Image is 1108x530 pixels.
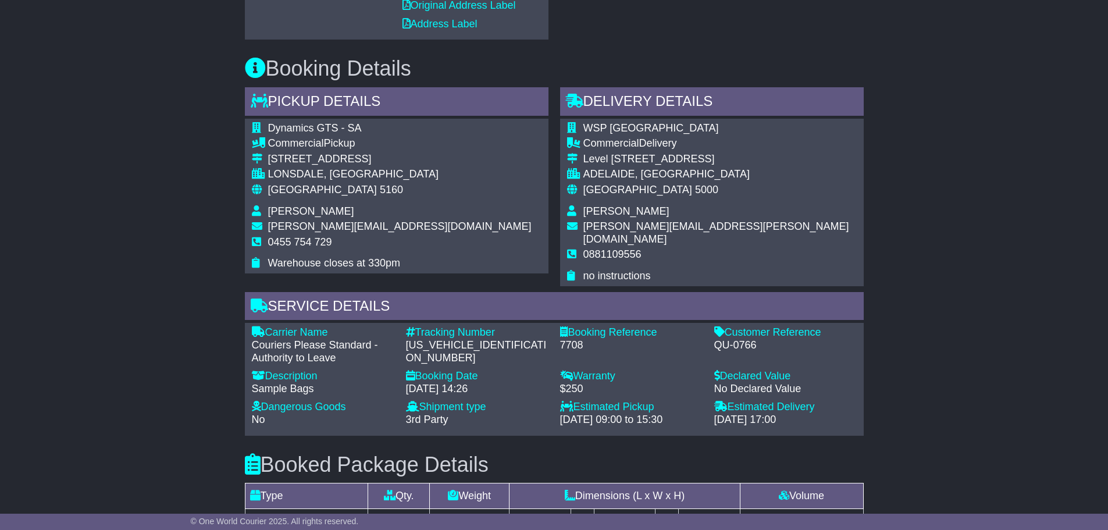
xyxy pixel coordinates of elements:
[268,153,532,166] div: [STREET_ADDRESS]
[583,248,642,260] span: 0881109556
[380,184,403,195] span: 5160
[560,414,703,426] div: [DATE] 09:00 to 15:30
[252,414,265,425] span: No
[252,339,394,364] div: Couriers Please Standard - Authority to Leave
[245,57,864,80] h3: Booking Details
[583,137,639,149] span: Commercial
[714,401,857,414] div: Estimated Delivery
[268,205,354,217] span: [PERSON_NAME]
[245,453,864,476] h3: Booked Package Details
[583,122,719,134] span: WSP [GEOGRAPHIC_DATA]
[268,168,532,181] div: LONSDALE, [GEOGRAPHIC_DATA]
[560,339,703,352] div: 7708
[268,122,362,134] span: Dynamics GTS - SA
[430,483,510,509] td: Weight
[560,401,703,414] div: Estimated Pickup
[191,517,359,526] span: © One World Courier 2025. All rights reserved.
[406,414,448,425] span: 3rd Party
[560,87,864,119] div: Delivery Details
[245,483,368,509] td: Type
[268,137,532,150] div: Pickup
[560,326,703,339] div: Booking Reference
[245,292,864,323] div: Service Details
[245,87,548,119] div: Pickup Details
[406,370,548,383] div: Booking Date
[714,339,857,352] div: QU-0766
[402,18,478,30] a: Address Label
[406,339,548,364] div: [US_VEHICLE_IDENTIFICATION_NUMBER]
[740,483,863,509] td: Volume
[268,184,377,195] span: [GEOGRAPHIC_DATA]
[583,220,849,245] span: [PERSON_NAME][EMAIL_ADDRESS][PERSON_NAME][DOMAIN_NAME]
[268,236,332,248] span: 0455 754 729
[268,257,400,269] span: Warehouse closes at 330pm
[714,326,857,339] div: Customer Reference
[583,153,857,166] div: Level [STREET_ADDRESS]
[252,383,394,396] div: Sample Bags
[560,370,703,383] div: Warranty
[406,383,548,396] div: [DATE] 14:26
[252,326,394,339] div: Carrier Name
[406,326,548,339] div: Tracking Number
[714,370,857,383] div: Declared Value
[714,414,857,426] div: [DATE] 17:00
[583,270,651,282] span: no instructions
[252,401,394,414] div: Dangerous Goods
[560,383,703,396] div: $250
[252,370,394,383] div: Description
[583,168,857,181] div: ADELAIDE, [GEOGRAPHIC_DATA]
[268,137,324,149] span: Commercial
[714,383,857,396] div: No Declared Value
[583,205,669,217] span: [PERSON_NAME]
[406,401,548,414] div: Shipment type
[583,184,692,195] span: [GEOGRAPHIC_DATA]
[695,184,718,195] span: 5000
[368,483,430,509] td: Qty.
[583,137,857,150] div: Delivery
[268,220,532,232] span: [PERSON_NAME][EMAIL_ADDRESS][DOMAIN_NAME]
[510,483,740,509] td: Dimensions (L x W x H)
